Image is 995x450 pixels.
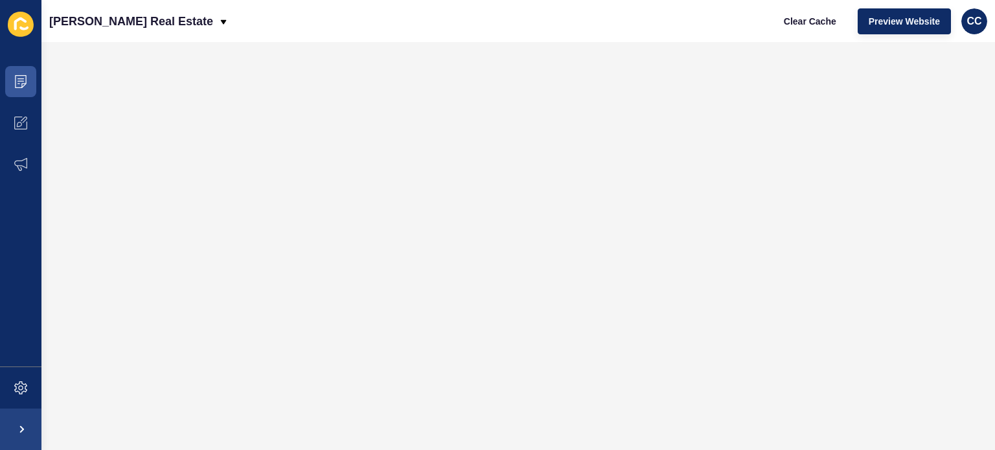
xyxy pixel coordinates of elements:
[858,8,951,34] button: Preview Website
[49,5,213,38] p: [PERSON_NAME] Real Estate
[869,15,940,28] span: Preview Website
[773,8,847,34] button: Clear Cache
[784,15,836,28] span: Clear Cache
[966,15,981,28] span: CC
